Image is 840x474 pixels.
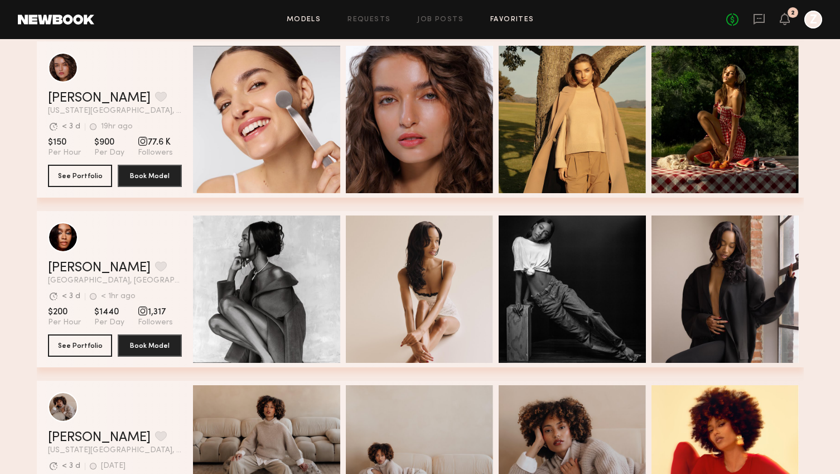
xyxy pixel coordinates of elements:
span: Per Day [94,148,124,158]
span: Per Hour [48,318,81,328]
a: Favorites [490,16,534,23]
div: < 3 d [62,123,80,131]
button: Book Model [118,165,182,187]
span: Followers [138,318,173,328]
a: Job Posts [417,16,464,23]
a: Models [287,16,321,23]
span: Followers [138,148,173,158]
span: $200 [48,307,81,318]
span: [US_STATE][GEOGRAPHIC_DATA], [GEOGRAPHIC_DATA] [48,447,182,454]
div: 19hr ago [101,123,133,131]
button: See Portfolio [48,334,112,357]
span: [US_STATE][GEOGRAPHIC_DATA], [GEOGRAPHIC_DATA] [48,107,182,115]
a: [PERSON_NAME] [48,261,151,275]
span: [GEOGRAPHIC_DATA], [GEOGRAPHIC_DATA] [48,277,182,285]
a: [PERSON_NAME] [48,92,151,105]
a: Z [804,11,822,28]
span: 77.6 K [138,137,173,148]
div: < 3 d [62,462,80,470]
a: Requests [347,16,390,23]
button: Book Model [118,334,182,357]
span: $1440 [94,307,124,318]
div: < 1hr ago [101,293,136,300]
div: < 3 d [62,293,80,300]
span: Per Hour [48,148,81,158]
span: Per Day [94,318,124,328]
span: $150 [48,137,81,148]
span: 1,317 [138,307,173,318]
div: [DATE] [101,462,125,470]
div: 2 [791,10,795,16]
a: [PERSON_NAME] [48,431,151,444]
button: See Portfolio [48,165,112,187]
span: $900 [94,137,124,148]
